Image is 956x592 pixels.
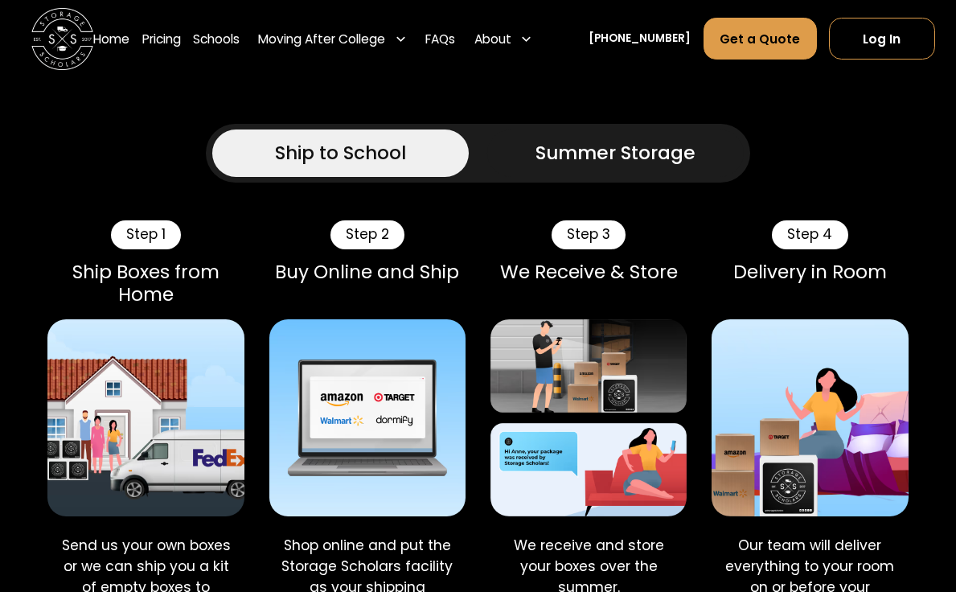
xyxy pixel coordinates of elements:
[47,261,244,306] div: Ship Boxes from Home
[535,139,695,167] div: Summer Storage
[275,139,406,167] div: Ship to School
[31,8,93,70] img: Storage Scholars main logo
[589,31,691,47] a: [PHONE_NUMBER]
[468,17,540,60] div: About
[490,261,687,284] div: We Receive & Store
[829,18,935,60] a: Log In
[93,17,129,60] a: Home
[269,261,466,284] div: Buy Online and Ship
[704,18,817,60] a: Get a Quote
[425,17,455,60] a: FAQs
[772,220,848,249] div: Step 4
[193,17,240,60] a: Schools
[252,17,413,60] div: Moving After College
[111,220,182,249] div: Step 1
[474,30,511,48] div: About
[142,17,181,60] a: Pricing
[712,261,908,284] div: Delivery in Room
[31,8,93,70] a: home
[552,220,626,249] div: Step 3
[330,220,405,249] div: Step 2
[258,30,385,48] div: Moving After College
